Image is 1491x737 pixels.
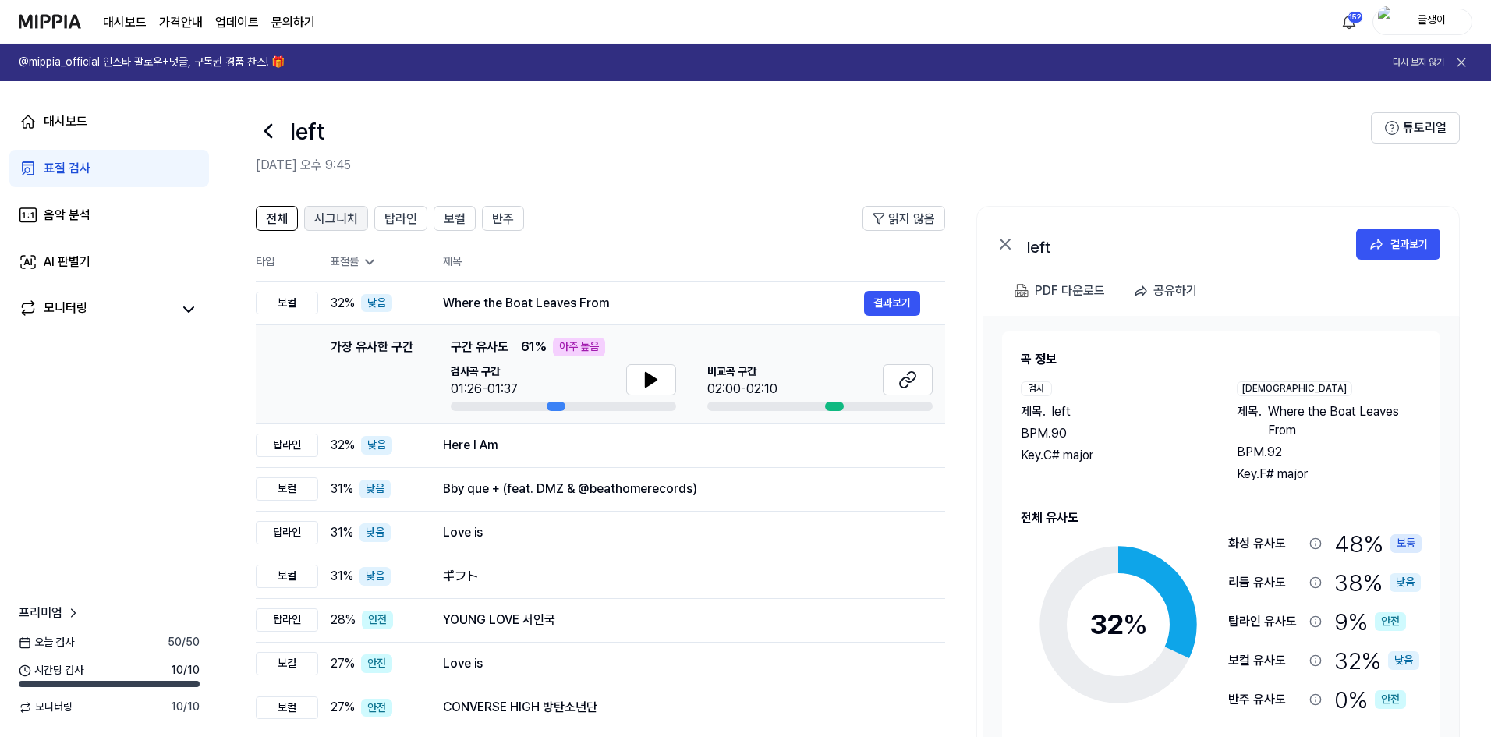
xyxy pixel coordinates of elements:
a: 업데이트 [215,13,259,32]
span: 28 % [331,611,356,629]
span: 비교곡 구간 [707,364,777,380]
div: 탑라인 [256,608,318,632]
img: 알림 [1340,12,1358,31]
div: Love is [443,654,920,673]
div: 안전 [362,611,393,629]
a: 음악 분석 [9,197,209,234]
span: % [1123,608,1148,641]
div: 글쟁이 [1401,12,1462,30]
span: 32 % [331,294,355,313]
div: 32 % [1334,644,1419,677]
button: 탑라인 [374,206,427,231]
div: 대시보드 [44,112,87,131]
span: 구간 유사도 [451,338,508,356]
div: 표절 검사 [44,159,90,178]
div: 낮음 [359,480,391,498]
div: Where the Boat Leaves From [443,294,864,313]
span: 전체 [266,210,288,229]
span: 시간당 검사 [19,663,83,679]
button: 읽지 않음 [862,206,945,231]
span: Where the Boat Leaves From [1268,402,1422,440]
button: PDF 다운로드 [1011,275,1108,306]
h1: left [290,115,324,147]
div: Key. C# major [1021,446,1206,465]
th: 제목 [443,243,945,281]
div: 탑라인 유사도 [1228,612,1303,631]
span: 31 % [331,480,353,498]
button: 공유하기 [1127,275,1209,306]
button: 보컬 [434,206,476,231]
div: 보컬 [256,696,318,720]
span: 10 / 10 [171,700,200,715]
div: 낮음 [359,567,391,586]
div: 38 % [1334,566,1421,599]
a: 대시보드 [103,13,147,32]
div: 탑라인 [256,521,318,544]
th: 타입 [256,243,318,282]
div: 보컬 [256,652,318,675]
span: 제목 . [1237,402,1262,440]
div: Key. F# major [1237,465,1422,484]
div: 화성 유사도 [1228,534,1303,553]
span: 31 % [331,523,353,542]
div: 안전 [1375,612,1406,631]
div: 48 % [1334,527,1422,560]
span: 탑라인 [384,210,417,229]
div: 보컬 [256,292,318,315]
button: 알림152 [1337,9,1362,34]
div: 보컬 [256,477,318,501]
span: 31 % [331,567,353,586]
div: BPM. 92 [1237,443,1422,462]
h2: 전체 유사도 [1021,508,1422,527]
div: Here I Am [443,436,920,455]
div: [DEMOGRAPHIC_DATA] [1237,381,1352,396]
div: 안전 [361,654,392,673]
button: 시그니처 [304,206,368,231]
div: 01:26-01:37 [451,380,518,399]
div: ギフト [443,567,920,586]
span: 프리미엄 [19,604,62,622]
span: 모니터링 [19,700,73,715]
h2: [DATE] 오후 9:45 [256,156,1371,175]
a: AI 판별기 [9,243,209,281]
div: 안전 [361,699,392,718]
div: BPM. 90 [1021,424,1206,443]
span: 검사곡 구간 [451,364,518,380]
div: CONVERSE HIGH 방탄소년단 [443,698,920,717]
div: 결과보기 [1390,236,1428,253]
span: 10 / 10 [171,663,200,679]
div: 탑라인 [256,434,318,457]
div: 가장 유사한 구간 [331,338,413,411]
div: PDF 다운로드 [1035,281,1105,301]
img: PDF Download [1015,284,1029,298]
button: 다시 보지 않기 [1393,56,1444,69]
div: 음악 분석 [44,206,90,225]
span: 50 / 50 [168,635,200,650]
img: profile [1378,6,1397,37]
div: AI 판별기 [44,253,90,271]
div: 낮음 [359,523,391,542]
div: 152 [1348,11,1363,23]
span: 제목 . [1021,402,1046,421]
span: 61 % [521,338,547,356]
h2: 곡 정보 [1021,350,1422,369]
div: 02:00-02:10 [707,380,777,399]
a: 결과보기 [864,291,920,316]
span: 32 % [331,436,355,455]
div: 리듬 유사도 [1228,573,1303,592]
div: 보통 [1390,534,1422,553]
h1: @mippia_official 인스타 팔로우+댓글, 구독권 경품 찬스! 🎁 [19,55,285,70]
div: left [1027,235,1339,253]
button: profile글쟁이 [1372,9,1472,35]
div: 보컬 [256,565,318,588]
button: 결과보기 [1356,229,1440,260]
span: left [1052,402,1071,421]
a: 모니터링 [19,299,172,321]
span: 반주 [492,210,514,229]
a: 표절 검사 [9,150,209,187]
div: 표절률 [331,254,418,270]
button: 가격안내 [159,13,203,32]
span: 27 % [331,698,355,717]
span: 오늘 검사 [19,635,74,650]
